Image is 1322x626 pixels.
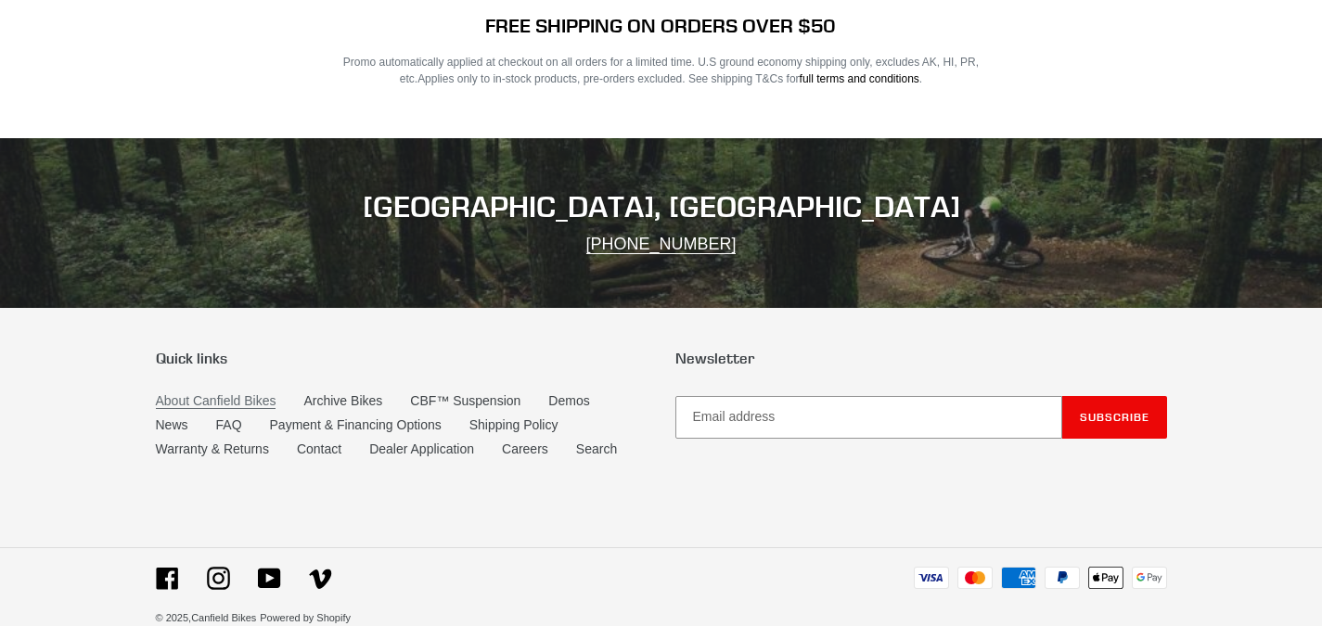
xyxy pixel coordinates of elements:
[270,417,442,432] a: Payment & Financing Options
[156,393,276,409] a: About Canfield Bikes
[586,235,737,254] a: [PHONE_NUMBER]
[156,189,1167,224] h2: [GEOGRAPHIC_DATA], [GEOGRAPHIC_DATA]
[156,612,257,623] small: © 2025,
[675,396,1062,439] input: Email address
[800,72,919,85] a: full terms and conditions
[1062,396,1167,439] button: Subscribe
[469,417,558,432] a: Shipping Policy
[156,441,269,456] a: Warranty & Returns
[156,350,648,367] p: Quick links
[576,441,617,456] a: Search
[369,441,474,456] a: Dealer Application
[410,393,520,408] a: CBF™ Suspension
[1080,410,1149,424] span: Subscribe
[191,612,256,623] a: Canfield Bikes
[156,417,188,432] a: News
[328,14,994,37] h2: FREE SHIPPING ON ORDERS OVER $50
[328,54,994,87] p: Promo automatically applied at checkout on all orders for a limited time. U.S ground economy ship...
[502,441,548,456] a: Careers
[297,441,341,456] a: Contact
[303,393,382,408] a: Archive Bikes
[260,612,351,623] a: Powered by Shopify
[216,417,242,432] a: FAQ
[675,350,1167,367] p: Newsletter
[548,393,589,408] a: Demos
